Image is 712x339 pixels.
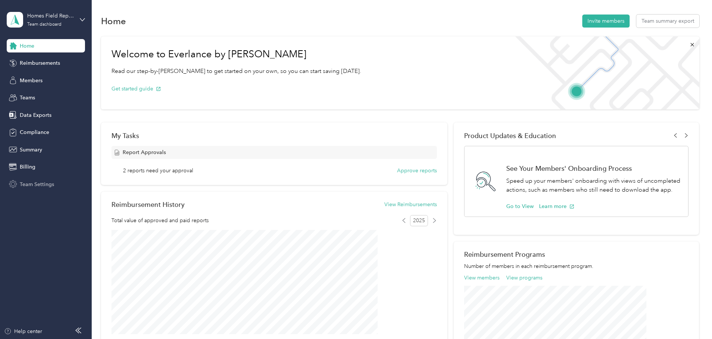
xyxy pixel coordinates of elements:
[20,163,35,171] span: Billing
[508,36,699,109] img: Welcome to everlance
[4,327,42,335] button: Help center
[123,167,193,175] span: 2 reports need your approval
[20,77,42,84] span: Members
[506,202,534,210] button: Go to View
[397,167,437,175] button: Approve reports
[410,215,428,226] span: 2025
[636,15,699,28] button: Team summary export
[111,217,209,224] span: Total value of approved and paid reports
[111,67,361,76] p: Read our step-by-[PERSON_NAME] to get started on your own, so you can start saving [DATE].
[27,12,74,20] div: Homes Field Representatives
[111,201,185,208] h2: Reimbursement History
[384,201,437,208] button: View Reimbursements
[582,15,630,28] button: Invite members
[111,48,361,60] h1: Welcome to Everlance by [PERSON_NAME]
[506,274,542,282] button: View programs
[506,176,680,195] p: Speed up your members' onboarding with views of uncompleted actions, such as members who still ne...
[123,148,166,156] span: Report Approvals
[20,128,49,136] span: Compliance
[464,262,689,270] p: Number of members in each reimbursement program.
[20,94,35,102] span: Teams
[670,297,712,339] iframe: Everlance-gr Chat Button Frame
[20,146,42,154] span: Summary
[464,132,556,140] span: Product Updates & Education
[20,59,60,67] span: Reimbursements
[20,42,34,50] span: Home
[27,22,62,27] div: Team dashboard
[20,111,51,119] span: Data Exports
[111,85,161,93] button: Get started guide
[111,132,437,140] div: My Tasks
[20,180,54,188] span: Team Settings
[506,164,680,172] h1: See Your Members' Onboarding Process
[539,202,574,210] button: Learn more
[464,274,500,282] button: View members
[464,250,689,258] h2: Reimbursement Programs
[101,17,126,25] h1: Home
